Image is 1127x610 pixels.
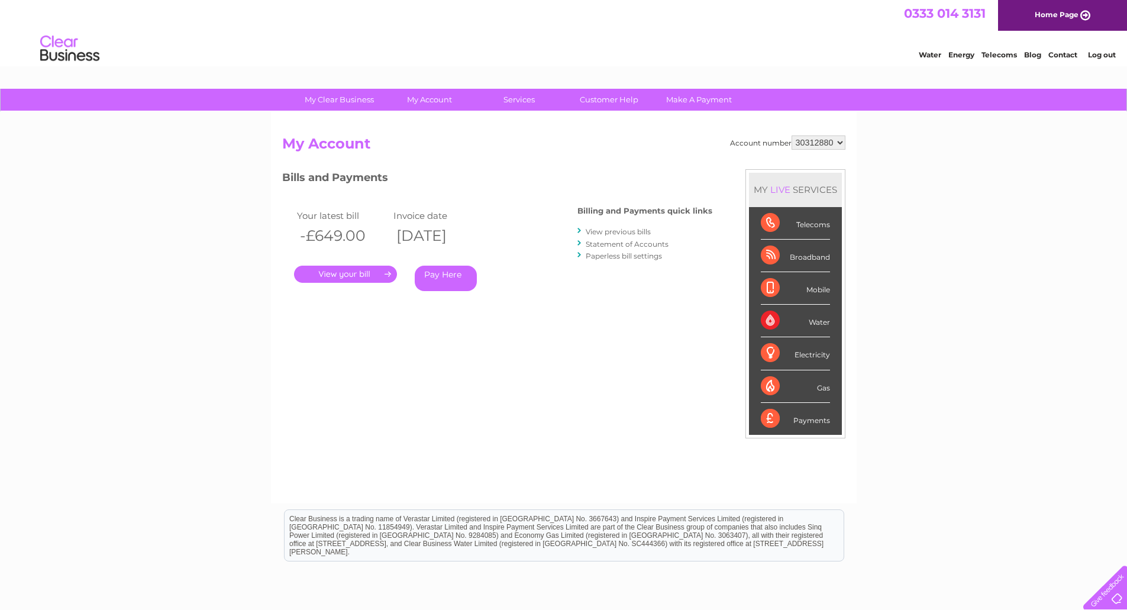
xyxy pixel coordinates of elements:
[560,89,658,111] a: Customer Help
[761,240,830,272] div: Broadband
[904,6,986,21] a: 0333 014 3131
[380,89,478,111] a: My Account
[294,266,397,283] a: .
[415,266,477,291] a: Pay Here
[919,50,941,59] a: Water
[577,206,712,215] h4: Billing and Payments quick links
[586,251,662,260] a: Paperless bill settings
[761,272,830,305] div: Mobile
[390,224,487,248] th: [DATE]
[285,7,844,57] div: Clear Business is a trading name of Verastar Limited (registered in [GEOGRAPHIC_DATA] No. 3667643...
[761,207,830,240] div: Telecoms
[948,50,974,59] a: Energy
[761,305,830,337] div: Water
[761,337,830,370] div: Electricity
[761,403,830,435] div: Payments
[768,184,793,195] div: LIVE
[650,89,748,111] a: Make A Payment
[749,173,842,206] div: MY SERVICES
[1088,50,1116,59] a: Log out
[981,50,1017,59] a: Telecoms
[290,89,388,111] a: My Clear Business
[294,208,391,224] td: Your latest bill
[586,240,669,248] a: Statement of Accounts
[730,135,845,150] div: Account number
[1024,50,1041,59] a: Blog
[1048,50,1077,59] a: Contact
[282,169,712,190] h3: Bills and Payments
[390,208,487,224] td: Invoice date
[586,227,651,236] a: View previous bills
[294,224,391,248] th: -£649.00
[761,370,830,403] div: Gas
[282,135,845,158] h2: My Account
[470,89,568,111] a: Services
[40,31,100,67] img: logo.png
